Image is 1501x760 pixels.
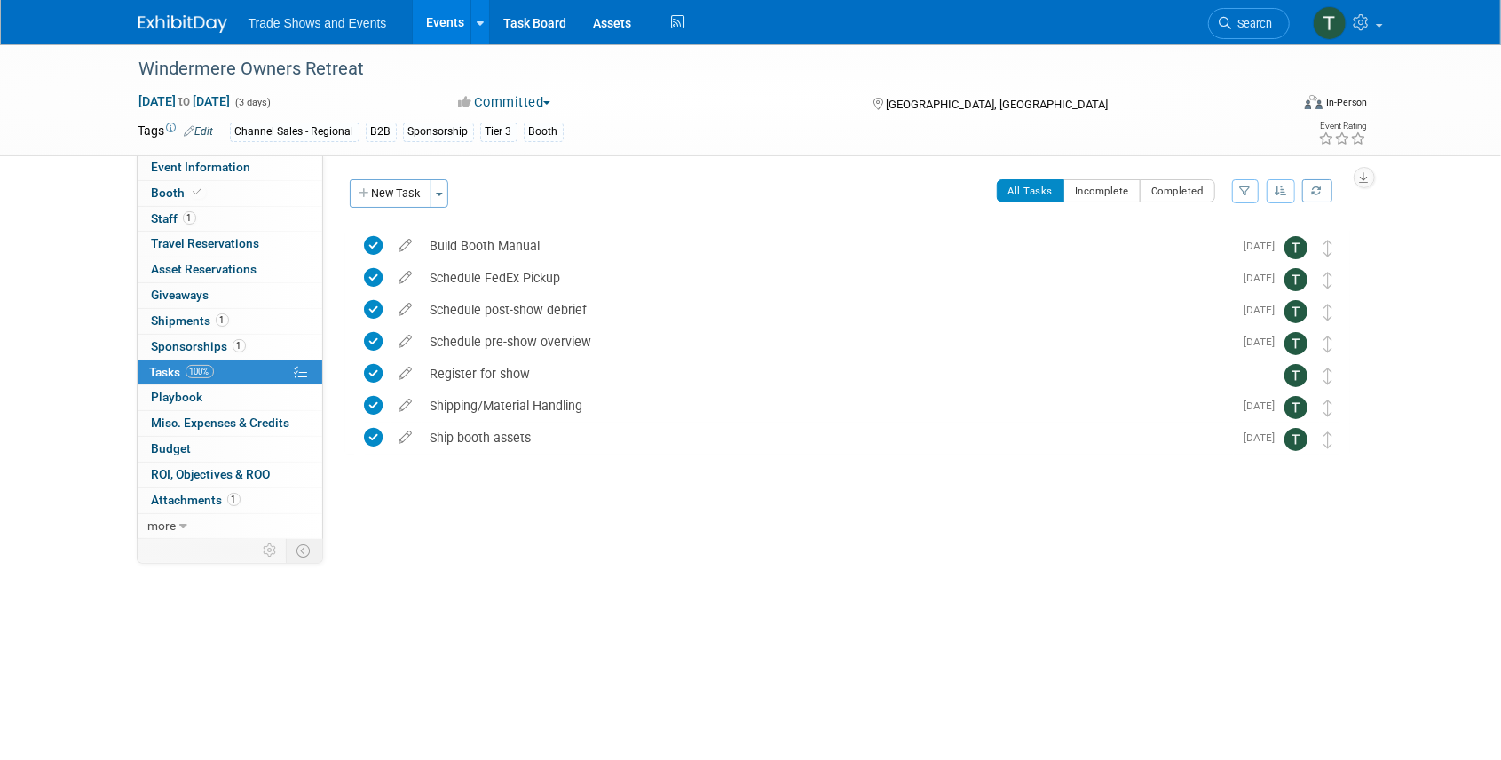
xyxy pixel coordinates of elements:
[1302,179,1332,202] a: Refresh
[138,385,322,410] a: Playbook
[1313,6,1347,40] img: Tiff Wagner
[234,97,272,108] span: (3 days)
[1324,400,1333,416] i: Move task
[177,94,194,108] span: to
[133,53,1263,85] div: Windermere Owners Retreat
[1324,272,1333,289] i: Move task
[391,398,422,414] a: edit
[138,283,322,308] a: Giveaways
[152,236,260,250] span: Travel Reservations
[422,263,1234,293] div: Schedule FedEx Pickup
[1185,92,1368,119] div: Event Format
[183,211,196,225] span: 1
[152,493,241,507] span: Attachments
[286,539,322,562] td: Toggle Event Tabs
[1284,396,1307,419] img: Tiff Wagner
[152,186,206,200] span: Booth
[138,232,322,257] a: Travel Reservations
[152,313,229,328] span: Shipments
[138,122,214,142] td: Tags
[152,160,251,174] span: Event Information
[230,123,359,141] div: Channel Sales - Regional
[227,493,241,506] span: 1
[152,467,271,481] span: ROI, Objectives & ROO
[186,365,214,378] span: 100%
[366,123,397,141] div: B2B
[138,335,322,360] a: Sponsorships1
[138,155,322,180] a: Event Information
[152,339,246,353] span: Sponsorships
[391,238,422,254] a: edit
[350,179,431,208] button: New Task
[1324,336,1333,352] i: Move task
[138,360,322,385] a: Tasks100%
[1284,300,1307,323] img: Tiff Wagner
[422,327,1234,357] div: Schedule pre-show overview
[1244,336,1284,348] span: [DATE]
[138,309,322,334] a: Shipments1
[524,123,564,141] div: Booth
[997,179,1065,202] button: All Tasks
[1244,240,1284,252] span: [DATE]
[391,430,422,446] a: edit
[148,519,177,533] span: more
[1244,304,1284,316] span: [DATE]
[216,313,229,327] span: 1
[138,15,227,33] img: ExhibitDay
[1244,400,1284,412] span: [DATE]
[138,514,322,539] a: more
[422,391,1234,421] div: Shipping/Material Handling
[152,416,290,430] span: Misc. Expenses & Credits
[1284,364,1307,387] img: Tiff Wagner
[422,231,1234,261] div: Build Booth Manual
[1208,8,1290,39] a: Search
[194,187,202,197] i: Booth reservation complete
[1244,431,1284,444] span: [DATE]
[1140,179,1215,202] button: Completed
[1324,431,1333,448] i: Move task
[1284,236,1307,259] img: Tiff Wagner
[480,123,517,141] div: Tier 3
[152,211,196,226] span: Staff
[1284,332,1307,355] img: Tiff Wagner
[391,270,422,286] a: edit
[1063,179,1141,202] button: Incomplete
[138,257,322,282] a: Asset Reservations
[150,365,214,379] span: Tasks
[138,411,322,436] a: Misc. Expenses & Credits
[391,366,422,382] a: edit
[152,262,257,276] span: Asset Reservations
[391,302,422,318] a: edit
[403,123,474,141] div: Sponsorship
[1232,17,1273,30] span: Search
[391,334,422,350] a: edit
[138,463,322,487] a: ROI, Objectives & ROO
[249,16,387,30] span: Trade Shows and Events
[256,539,287,562] td: Personalize Event Tab Strip
[1324,304,1333,321] i: Move task
[1324,240,1333,257] i: Move task
[886,98,1108,111] span: [GEOGRAPHIC_DATA], [GEOGRAPHIC_DATA]
[138,181,322,206] a: Booth
[185,125,214,138] a: Edit
[152,288,209,302] span: Giveaways
[452,93,557,112] button: Committed
[233,339,246,352] span: 1
[1325,96,1367,109] div: In-Person
[1318,122,1366,131] div: Event Rating
[422,359,1249,389] div: Register for show
[138,93,232,109] span: [DATE] [DATE]
[152,441,192,455] span: Budget
[152,390,203,404] span: Playbook
[1284,268,1307,291] img: Tiff Wagner
[1244,272,1284,284] span: [DATE]
[138,488,322,513] a: Attachments1
[138,437,322,462] a: Budget
[138,207,322,232] a: Staff1
[1284,428,1307,451] img: Tiff Wagner
[422,423,1234,453] div: Ship booth assets
[1305,95,1323,109] img: Format-Inperson.png
[1324,368,1333,384] i: Move task
[422,295,1234,325] div: Schedule post-show debrief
